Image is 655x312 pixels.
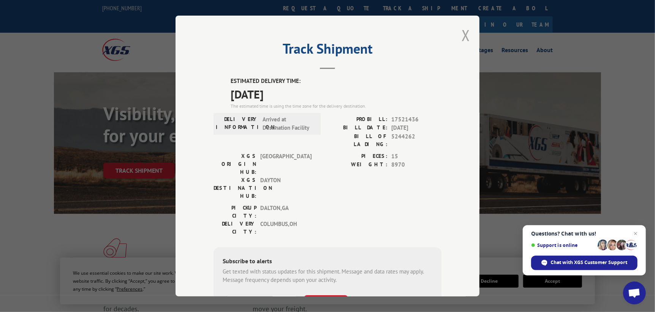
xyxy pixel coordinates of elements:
[214,176,256,200] label: XGS DESTINATION HUB:
[214,204,256,220] label: PICKUP CITY:
[462,25,470,45] button: Close modal
[391,132,441,148] span: 5244262
[327,132,388,148] label: BILL OF LADING:
[327,152,388,161] label: PIECES:
[631,229,640,238] span: Close chat
[327,161,388,169] label: WEIGHT:
[391,115,441,124] span: 17521436
[260,152,312,176] span: [GEOGRAPHIC_DATA]
[304,295,348,311] button: SUBSCRIBE
[231,77,441,86] label: ESTIMATED DELIVERY TIME:
[391,161,441,169] span: 8970
[327,115,388,124] label: PROBILL:
[214,220,256,236] label: DELIVERY CITY:
[531,242,595,248] span: Support is online
[551,259,628,266] span: Chat with XGS Customer Support
[623,282,646,304] div: Open chat
[214,152,256,176] label: XGS ORIGIN HUB:
[260,204,312,220] span: DALTON , GA
[214,43,441,58] h2: Track Shipment
[226,295,298,311] input: Phone Number
[223,256,432,267] div: Subscribe to alerts
[531,231,638,237] span: Questions? Chat with us!
[263,115,314,132] span: Arrived at Destination Facility
[327,124,388,132] label: BILL DATE:
[260,176,312,200] span: DAYTON
[216,115,259,132] label: DELIVERY INFORMATION:
[391,124,441,132] span: [DATE]
[531,256,638,270] div: Chat with XGS Customer Support
[260,220,312,236] span: COLUMBUS , OH
[223,267,432,285] div: Get texted with status updates for this shipment. Message and data rates may apply. Message frequ...
[391,152,441,161] span: 15
[231,103,441,110] div: The estimated time is using the time zone for the delivery destination.
[231,86,441,103] span: [DATE]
